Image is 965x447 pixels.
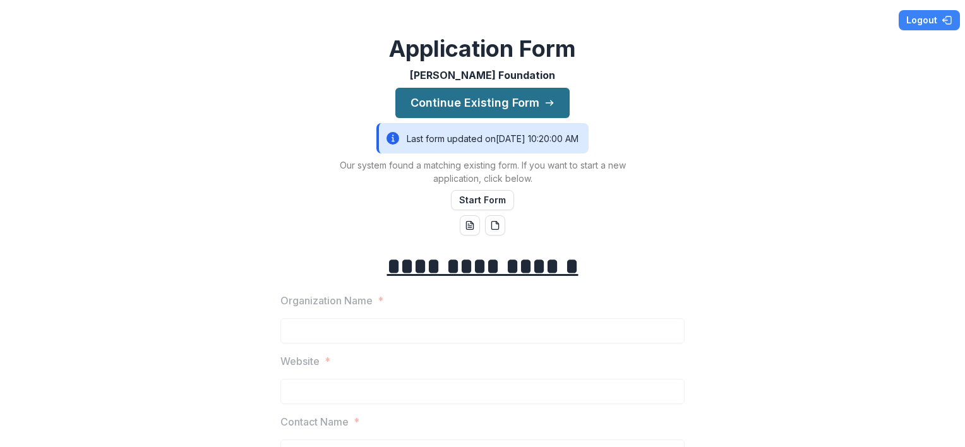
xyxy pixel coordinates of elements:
div: Last form updated on [DATE] 10:20:00 AM [376,123,589,153]
p: Contact Name [280,414,349,429]
button: Start Form [451,190,514,210]
h2: Application Form [389,35,576,63]
button: pdf-download [485,215,505,235]
button: Logout [899,10,960,30]
p: Website [280,354,320,369]
p: [PERSON_NAME] Foundation [410,68,555,83]
button: word-download [460,215,480,235]
button: Continue Existing Form [395,88,570,118]
p: Organization Name [280,293,373,308]
p: Our system found a matching existing form. If you want to start a new application, click below. [325,158,640,185]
